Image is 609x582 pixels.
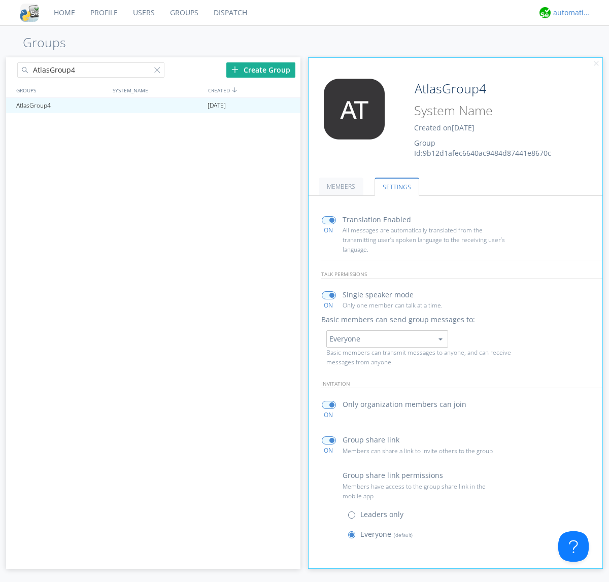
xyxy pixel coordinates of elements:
p: Members can share a link to invite others to the group [343,446,505,456]
img: cddb5a64eb264b2086981ab96f4c1ba7 [20,4,39,22]
img: cancel.svg [593,60,600,67]
div: GROUPS [14,83,108,97]
span: [DATE] [208,98,226,113]
a: AtlasGroup4[DATE] [6,98,300,113]
div: automation+atlas [553,8,591,18]
iframe: Toggle Customer Support [558,531,589,562]
a: MEMBERS [319,178,363,195]
p: Group share link permissions [343,470,443,481]
p: Group share link [343,434,399,446]
p: talk permissions [321,270,603,279]
div: CREATED [206,83,301,97]
p: Only organization members can join [343,399,466,410]
div: ON [317,410,340,419]
button: Everyone [326,330,448,348]
a: SETTINGS [375,178,419,196]
p: Only one member can talk at a time. [343,300,505,310]
span: Created on [414,123,475,132]
img: 373638.png [316,79,392,140]
p: All messages are automatically translated from the transmitting user’s spoken language to the rec... [343,225,505,255]
div: ON [317,446,340,455]
p: Basic members can send group messages to: [321,314,475,325]
span: [DATE] [452,123,475,132]
p: Everyone [360,529,413,540]
p: invitation [321,380,603,388]
p: Basic members can transmit messages to anyone, and can receive messages from anyone. [326,348,516,367]
img: d2d01cd9b4174d08988066c6d424eccd [539,7,551,18]
p: Translation Enabled [343,214,411,225]
p: Members have access to the group share link in the mobile app [343,482,505,501]
div: AtlasGroup4 [14,98,109,113]
div: SYSTEM_NAME [110,83,206,97]
input: Search groups [17,62,164,78]
p: Leaders only [360,509,403,520]
p: Single speaker mode [343,289,414,300]
div: ON [317,226,340,234]
span: Group Id: 9b12d1afec6640ac9484d87441e8670c [414,138,551,158]
div: Create Group [226,62,295,78]
div: ON [317,301,340,310]
span: (default) [391,531,413,538]
input: Group Name [411,79,574,99]
img: plus.svg [231,66,239,73]
input: System Name [411,101,574,120]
